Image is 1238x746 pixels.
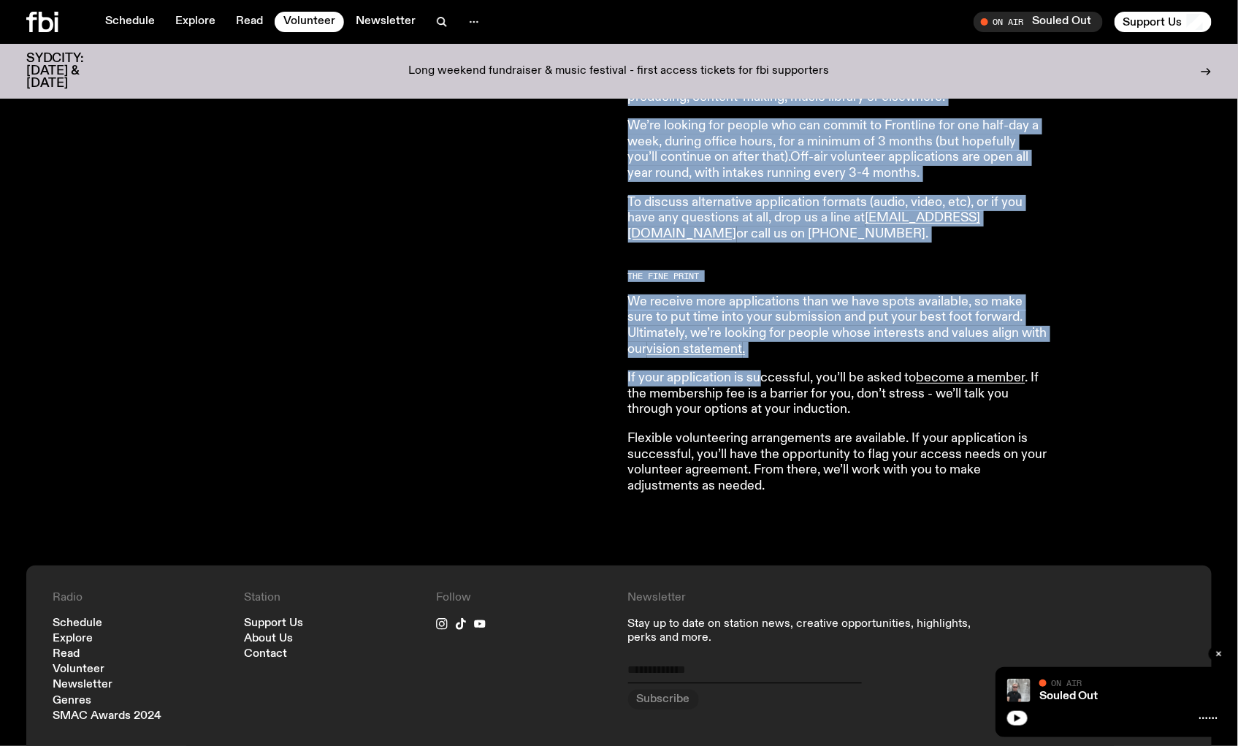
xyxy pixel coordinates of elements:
button: Subscribe [628,690,699,710]
a: Contact [245,649,288,660]
a: Volunteer [275,12,344,32]
h2: The Fine Print [628,273,1049,281]
a: Schedule [96,12,164,32]
a: Explore [53,633,93,644]
a: Schedule [53,618,102,629]
h4: Newsletter [628,592,994,606]
h3: SYDCITY: [DATE] & [DATE] [26,53,120,90]
a: SMAC Awards 2024 [53,711,161,722]
p: To discuss alternative application formats (audio, video, etc), or if you have any questions at a... [628,195,1049,243]
a: About Us [245,633,294,644]
a: Explore [167,12,224,32]
a: become a member [917,371,1025,384]
span: Support Us [1123,15,1182,28]
a: Souled Out [1039,690,1098,702]
h4: Station [245,592,419,606]
p: If your application is successful, you’ll be asked to . If the membership fee is a barrier for yo... [628,370,1049,418]
button: On AirSouled Out [974,12,1103,32]
a: Read [53,649,80,660]
a: Volunteer [53,664,104,675]
a: [EMAIL_ADDRESS][DOMAIN_NAME] [628,211,981,240]
p: Flexible volunteering arrangements are available. If your application is successful, you’ll have ... [628,431,1049,494]
a: Newsletter [347,12,424,32]
img: Stephen looks directly at the camera, wearing a black tee, black sunglasses and headphones around... [1007,679,1031,702]
p: Stay up to date on station news, creative opportunities, highlights, perks and more. [628,618,994,646]
a: Read [227,12,272,32]
a: Genres [53,696,91,707]
span: On Air [1051,678,1082,688]
h4: Follow [436,592,611,606]
p: We’re looking for people who can commit to Frontline for one half-day a week, during office hours... [628,118,1049,181]
a: Support Us [245,618,304,629]
button: Support Us [1115,12,1212,32]
p: Long weekend fundraiser & music festival - first access tickets for fbi supporters [409,65,830,78]
h4: Radio [53,592,227,606]
a: vision statement. [647,343,746,356]
p: We receive more applications than we have spots available, so make sure to put time into your sub... [628,294,1049,357]
a: Newsletter [53,680,112,690]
